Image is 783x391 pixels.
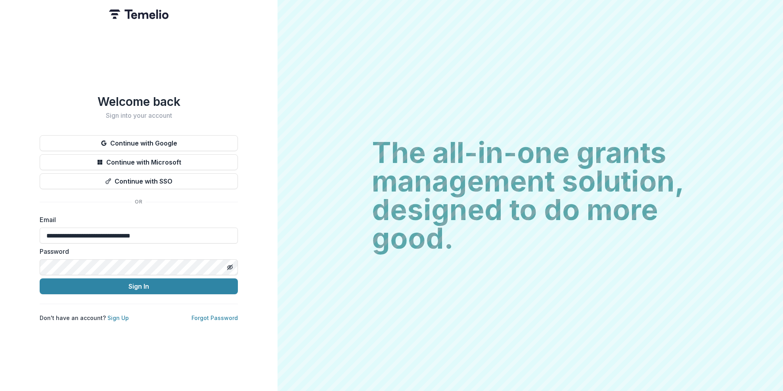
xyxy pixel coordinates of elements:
[40,112,238,119] h2: Sign into your account
[107,314,129,321] a: Sign Up
[40,135,238,151] button: Continue with Google
[40,173,238,189] button: Continue with SSO
[224,261,236,274] button: Toggle password visibility
[40,314,129,322] p: Don't have an account?
[109,10,168,19] img: Temelio
[40,94,238,109] h1: Welcome back
[40,215,233,224] label: Email
[40,154,238,170] button: Continue with Microsoft
[40,278,238,294] button: Sign In
[191,314,238,321] a: Forgot Password
[40,247,233,256] label: Password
